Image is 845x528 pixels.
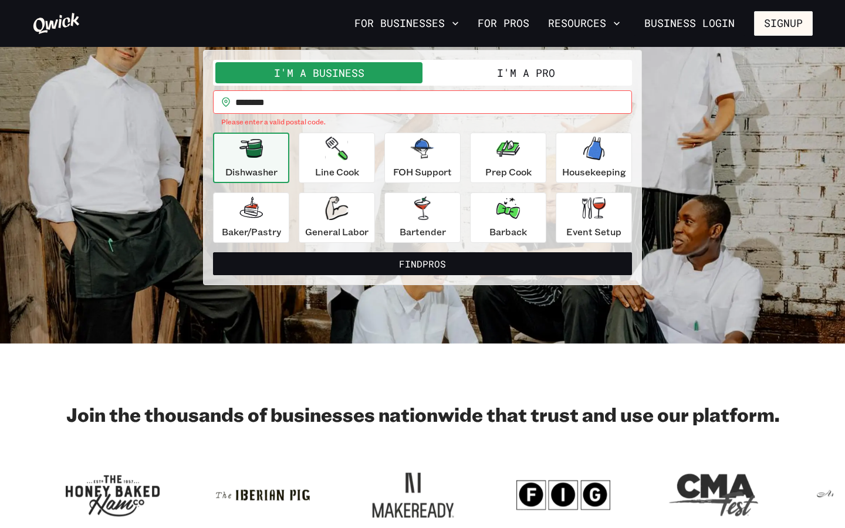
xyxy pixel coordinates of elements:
[566,225,621,239] p: Event Setup
[667,463,760,527] img: Logo for CMA Fest
[315,165,359,179] p: Line Cook
[384,133,461,183] button: FOH Support
[485,165,532,179] p: Prep Cook
[66,463,160,527] img: Logo for Honeybaked Ham
[400,225,446,239] p: Bartender
[470,133,546,183] button: Prep Cook
[216,463,310,527] img: Logo for Iberian Pig
[634,11,745,36] a: Business Login
[213,133,289,183] button: Dishwasher
[489,225,527,239] p: Barback
[556,133,632,183] button: Housekeeping
[215,62,422,83] button: I'm a Business
[422,62,630,83] button: I'm a Pro
[543,13,625,33] button: Resources
[384,192,461,243] button: Bartender
[516,463,610,527] img: Logo for FIG
[393,165,452,179] p: FOH Support
[225,165,278,179] p: Dishwasher
[473,13,534,33] a: For Pros
[299,133,375,183] button: Line Cook
[213,252,632,276] button: FindPros
[213,192,289,243] button: Baker/Pastry
[562,165,626,179] p: Housekeeping
[350,13,464,33] button: For Businesses
[305,225,369,239] p: General Labor
[754,11,813,36] button: Signup
[470,192,546,243] button: Barback
[299,192,375,243] button: General Labor
[221,116,624,128] p: Please enter a valid postal code.
[556,192,632,243] button: Event Setup
[366,463,460,527] img: Logo for Customer Logo > Make Ready
[222,225,281,239] p: Baker/Pastry
[32,402,813,426] h2: Join the thousands of businesses nationwide that trust and use our platform.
